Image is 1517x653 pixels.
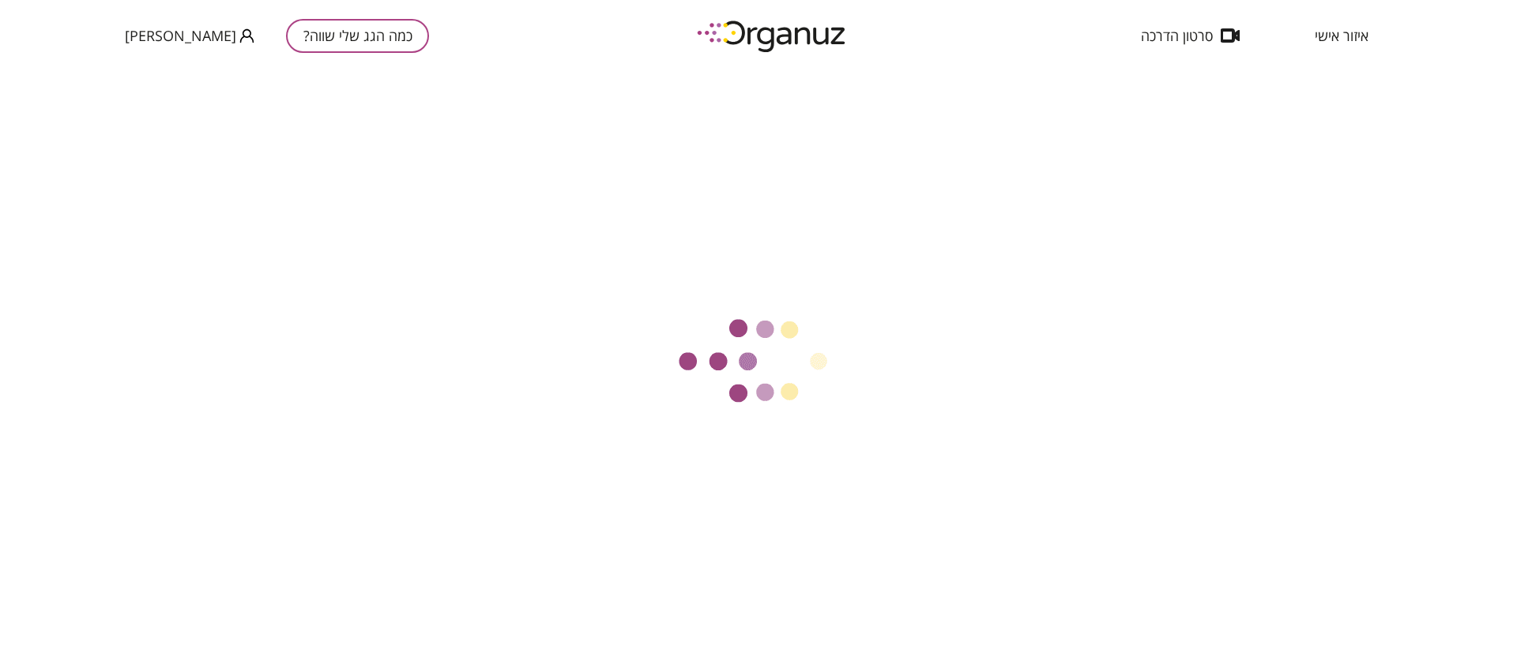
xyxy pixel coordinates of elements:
span: סרטון הדרכה [1141,28,1213,43]
span: איזור אישי [1315,28,1368,43]
button: איזור אישי [1291,28,1392,43]
img: logo [686,14,860,58]
button: כמה הגג שלי שווה? [286,19,429,53]
span: [PERSON_NAME] [125,28,236,43]
img: טוען... [676,319,841,406]
button: סרטון הדרכה [1117,28,1263,43]
button: [PERSON_NAME] [125,26,254,46]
